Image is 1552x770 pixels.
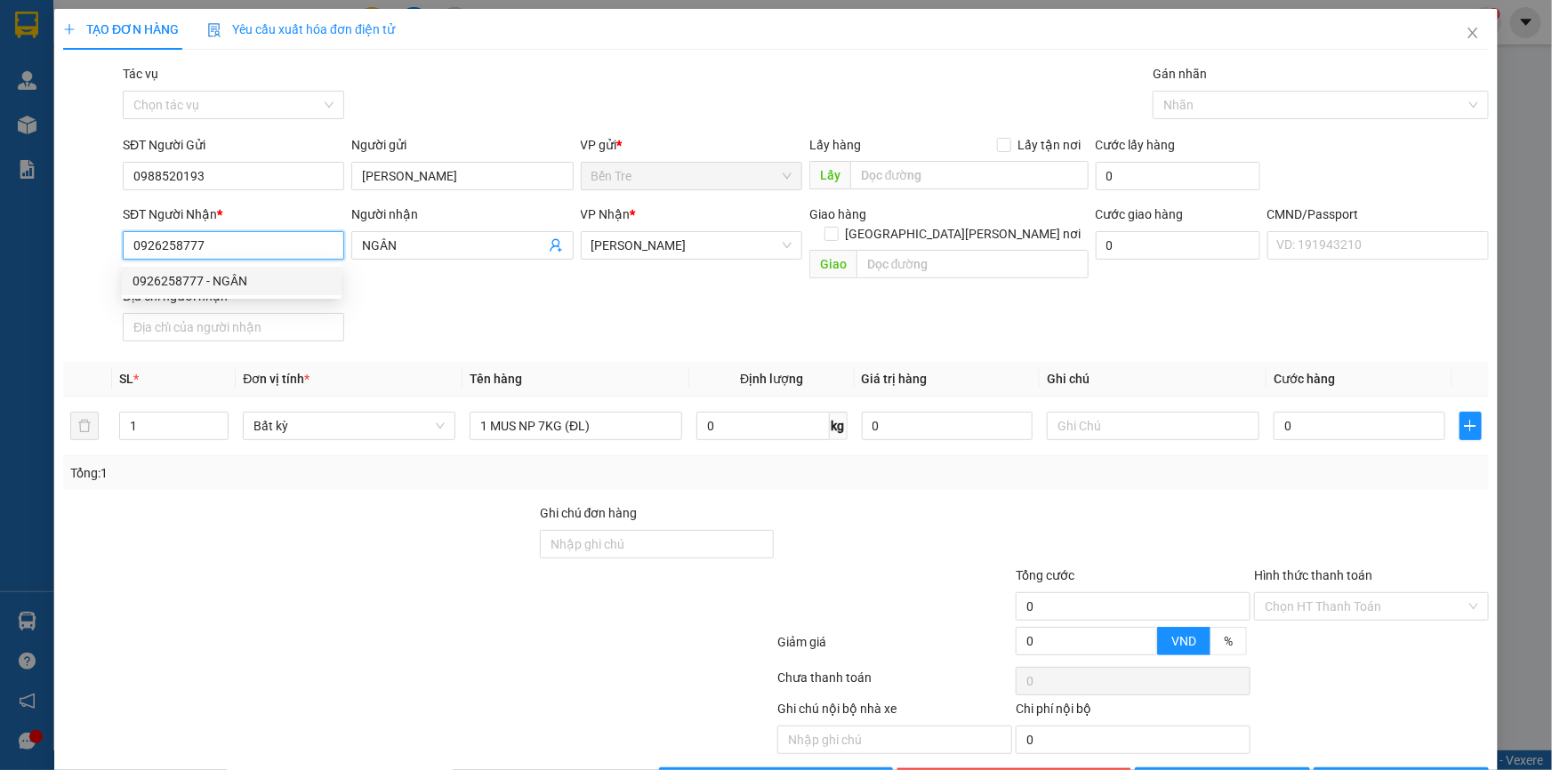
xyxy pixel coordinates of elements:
span: 1 THÙNG NP 12KG [54,124,197,144]
span: N.nhận: [5,111,148,124]
span: Lấy hàng [809,138,861,152]
label: Cước lấy hàng [1096,138,1176,152]
div: Tổng: 1 [70,463,599,483]
input: Nhập ghi chú [777,726,1012,754]
input: Dọc đường [856,250,1089,278]
span: Cước hàng [1274,372,1335,386]
span: Lấy tận nơi [1011,135,1089,155]
th: Ghi chú [1040,362,1267,397]
div: Chi phí nội bộ [1016,699,1250,726]
span: user-add [549,238,563,253]
div: 0926258777 - NGÂN [133,271,331,291]
span: 07:51- [5,8,225,21]
input: Địa chỉ của người nhận [123,313,344,341]
input: Cước lấy hàng [1096,162,1260,190]
span: Tên hàng [470,372,522,386]
label: Gán nhãn [1153,67,1207,81]
span: Yêu cầu xuất hóa đơn điện tử [207,22,395,36]
strong: PHIẾU TRẢ HÀNG [86,24,181,37]
span: close [1466,26,1480,40]
input: 0 [862,412,1033,440]
img: icon [207,23,221,37]
span: Ngày/ giờ gửi: [5,95,77,108]
input: Ghi Chú [1047,412,1259,440]
span: Lấy [809,161,850,189]
div: VP gửi [581,135,802,155]
span: Tên hàng: [5,129,197,142]
input: Ghi chú đơn hàng [540,530,775,558]
span: Định lượng [740,372,803,386]
span: kg [830,412,848,440]
label: Hình thức thanh toán [1254,568,1372,582]
span: Bến Tre [591,163,792,189]
button: delete [70,412,99,440]
button: plus [1460,412,1482,440]
span: % [1224,634,1233,648]
label: Ghi chú đơn hàng [540,506,638,520]
div: Ghi chú nội bộ nhà xe [777,699,1012,726]
div: Chưa thanh toán [776,668,1015,699]
span: TẠO ĐƠN HÀNG [63,22,179,36]
span: 16:35:35 [DATE] [80,95,169,108]
span: Giao [809,250,856,278]
strong: MĐH: [62,40,204,60]
div: Người nhận [351,205,573,224]
div: Người gửi [351,135,573,155]
span: plus [1460,419,1481,433]
span: VP Nhận [581,207,631,221]
div: CMND/Passport [1267,205,1489,224]
span: Bất kỳ [253,413,445,439]
span: N.gửi: [5,79,238,92]
span: SL [119,372,133,386]
input: Dọc đường [850,161,1089,189]
div: SĐT Người Nhận [123,205,344,224]
input: Cước giao hàng [1096,231,1260,260]
span: Tổng cước [1016,568,1074,582]
span: plus [63,23,76,36]
span: [DATE]- [36,8,225,21]
span: SG10253847 [105,40,205,60]
span: Đơn vị tính [243,372,310,386]
span: VND [1171,634,1196,648]
label: Tác vụ [123,67,158,81]
div: SĐT Người Gửi [123,135,344,155]
span: CÔ 6- [46,111,76,124]
span: Giao hàng [809,207,866,221]
button: Close [1448,9,1498,59]
span: [PERSON_NAME] [PERSON_NAME] [76,10,225,21]
span: 0938589114 [167,79,238,92]
span: 0907283166 [76,111,148,124]
div: 0926258777 - NGÂN [122,267,342,295]
span: PCCC [PERSON_NAME]- [36,79,238,92]
span: Giá trị hàng [862,372,928,386]
input: VD: Bàn, Ghế [470,412,682,440]
div: Giảm giá [776,632,1015,663]
span: Hồ Chí Minh [591,232,792,259]
span: [GEOGRAPHIC_DATA][PERSON_NAME] nơi [839,224,1089,244]
label: Cước giao hàng [1096,207,1184,221]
